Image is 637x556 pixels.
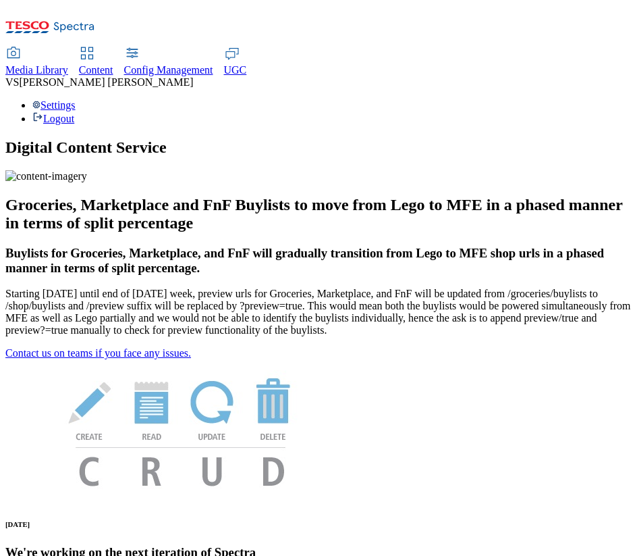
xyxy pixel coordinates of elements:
[124,48,213,76] a: Config Management
[5,48,68,76] a: Media Library
[5,76,19,88] span: VS
[5,246,632,276] h3: Buylists for Groceries, Marketplace, and FnF will gradually transition from Lego to MFE shop urls...
[5,288,632,336] p: Starting [DATE] until end of [DATE] week, preview urls for Groceries, Marketplace, and FnF will b...
[5,170,87,182] img: content-imagery
[5,520,632,528] h6: [DATE]
[79,48,113,76] a: Content
[5,138,632,157] h1: Digital Content Service
[32,99,76,111] a: Settings
[5,196,632,232] h2: Groceries, Marketplace and FnF Buylists to move from Lego to MFE in a phased manner in terms of s...
[5,64,68,76] span: Media Library
[5,359,356,501] img: News Image
[32,113,74,124] a: Logout
[224,64,247,76] span: UGC
[224,48,247,76] a: UGC
[5,347,191,359] a: Contact us on teams if you face any issues.
[124,64,213,76] span: Config Management
[19,76,193,88] span: [PERSON_NAME] [PERSON_NAME]
[79,64,113,76] span: Content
